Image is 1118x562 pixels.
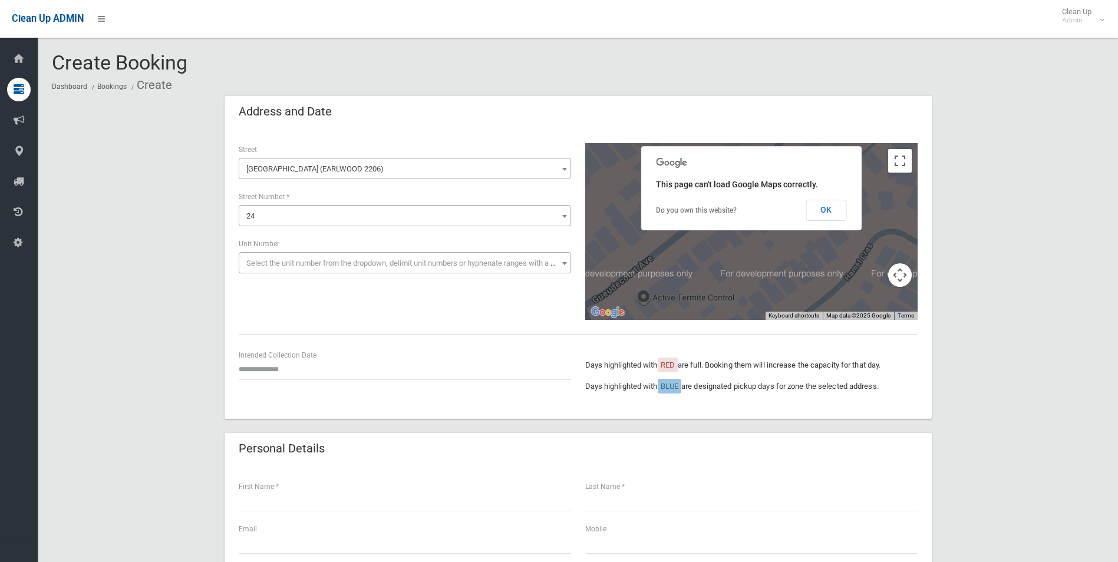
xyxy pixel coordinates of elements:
[806,200,846,221] button: OK
[242,161,568,177] span: Gueudecourt Avenue (EARLWOOD 2206)
[52,82,87,91] a: Dashboard
[585,379,918,394] p: Days highlighted with are designated pickup days for zone the selected address.
[97,82,127,91] a: Bookings
[656,206,737,214] a: Do you own this website?
[128,74,172,96] li: Create
[769,312,819,320] button: Keyboard shortcuts
[588,305,627,320] a: Open this area in Google Maps (opens a new window)
[225,437,339,460] header: Personal Details
[888,149,912,173] button: Toggle fullscreen view
[588,305,627,320] img: Google
[242,208,568,224] span: 24
[246,211,255,220] span: 24
[656,180,818,189] span: This page can't load Google Maps correctly.
[585,358,918,372] p: Days highlighted with are full. Booking them will increase the capacity for that day.
[12,13,84,24] span: Clean Up ADMIN
[746,203,770,232] div: 24 Gueudecourt Avenue, EARLWOOD NSW 2206
[661,361,675,369] span: RED
[1062,16,1091,25] small: Admin
[225,100,346,123] header: Address and Date
[1056,7,1103,25] span: Clean Up
[888,263,912,287] button: Map camera controls
[239,205,571,226] span: 24
[246,259,576,267] span: Select the unit number from the dropdown, delimit unit numbers or hyphenate ranges with a comma
[661,382,678,391] span: BLUE
[898,312,914,319] a: Terms (opens in new tab)
[239,158,571,179] span: Gueudecourt Avenue (EARLWOOD 2206)
[826,312,891,319] span: Map data ©2025 Google
[52,51,187,74] span: Create Booking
